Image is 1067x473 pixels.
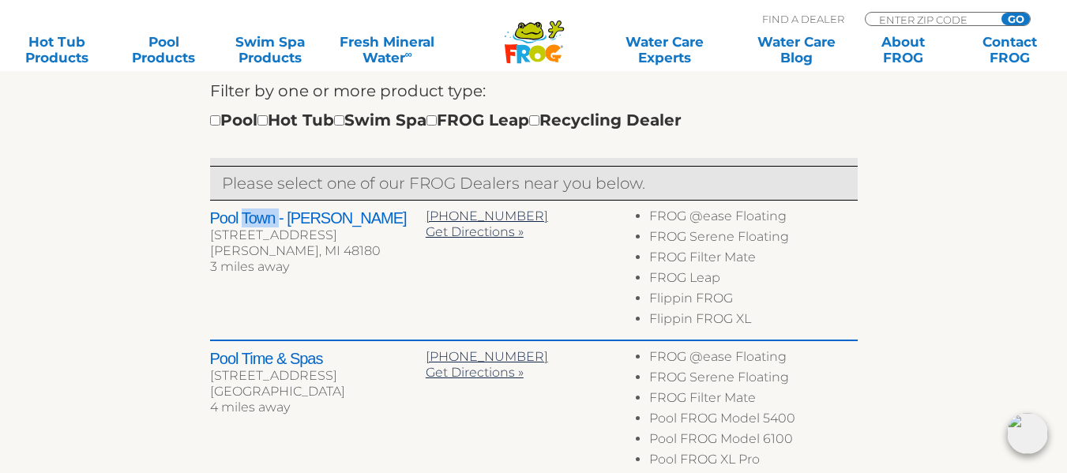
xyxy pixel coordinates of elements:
p: Find A Dealer [762,12,844,26]
a: Fresh MineralWater∞ [336,34,439,66]
li: FROG Filter Mate [649,390,857,411]
div: [STREET_ADDRESS] [210,368,426,384]
a: Water CareExperts [597,34,731,66]
li: Pool FROG Model 6100 [649,431,857,452]
li: Flippin FROG [649,291,857,311]
input: Zip Code Form [877,13,984,26]
input: GO [1001,13,1030,25]
a: Get Directions » [426,224,524,239]
li: Flippin FROG XL [649,311,857,332]
label: Filter by one or more product type: [210,78,486,103]
li: FROG Serene Floating [649,229,857,250]
img: openIcon [1007,413,1048,454]
a: Hot TubProducts [16,34,99,66]
a: ContactFROG [968,34,1051,66]
li: Pool FROG XL Pro [649,452,857,472]
a: [PHONE_NUMBER] [426,208,548,223]
h2: Pool Town - [PERSON_NAME] [210,208,426,227]
a: Water CareBlog [755,34,838,66]
a: Swim SpaProducts [229,34,312,66]
span: 4 miles away [210,400,290,415]
div: Pool Hot Tub Swim Spa FROG Leap Recycling Dealer [210,107,682,133]
li: Pool FROG Model 5400 [649,411,857,431]
h2: Pool Time & Spas [210,349,426,368]
li: FROG Leap [649,270,857,291]
a: Get Directions » [426,365,524,380]
li: FROG Filter Mate [649,250,857,270]
a: PoolProducts [122,34,205,66]
a: AboutFROG [862,34,945,66]
div: [PERSON_NAME], MI 48180 [210,243,426,259]
div: [GEOGRAPHIC_DATA] [210,384,426,400]
li: FROG @ease Floating [649,349,857,370]
li: FROG @ease Floating [649,208,857,229]
span: 3 miles away [210,259,289,274]
p: Please select one of our FROG Dealers near you below. [222,171,846,196]
a: [PHONE_NUMBER] [426,349,548,364]
sup: ∞ [405,48,412,60]
li: FROG Serene Floating [649,370,857,390]
div: [STREET_ADDRESS] [210,227,426,243]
